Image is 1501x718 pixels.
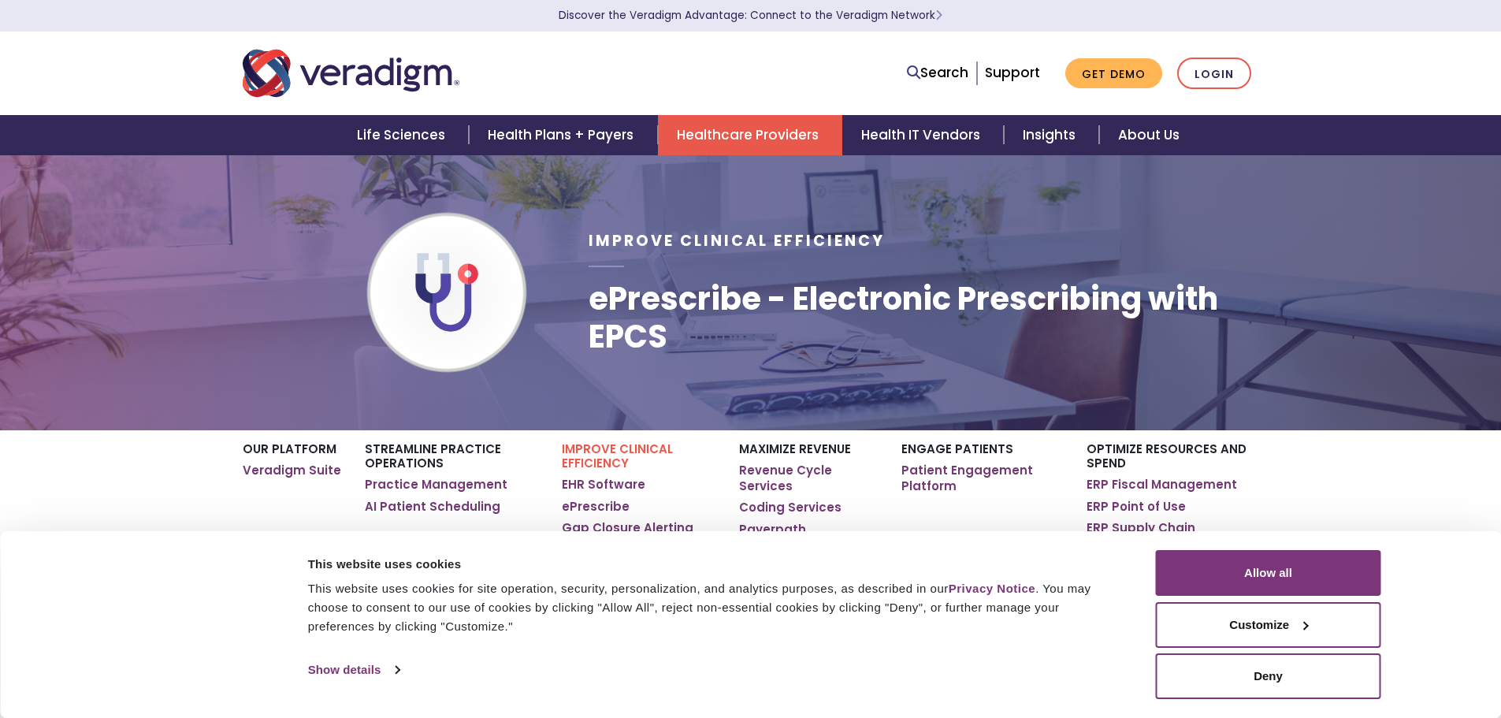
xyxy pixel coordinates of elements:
button: Deny [1156,653,1381,699]
a: Life Sciences [338,115,469,155]
a: ERP Fiscal Management [1087,477,1237,493]
span: Improve Clinical Efficiency [589,230,885,251]
a: Insights [1004,115,1099,155]
a: AI Patient Scheduling [365,499,500,515]
a: Health IT Vendors [842,115,1004,155]
a: Revenue Cycle Services [739,463,877,493]
a: EHR Software [562,477,645,493]
div: This website uses cookies [308,555,1120,574]
a: Show details [308,658,399,682]
img: Veradigm logo [243,47,459,99]
a: Healthcare Providers [658,115,842,155]
h1: ePrescribe - Electronic Prescribing with EPCS [589,280,1258,355]
button: Allow all [1156,550,1381,596]
a: Search [907,62,968,84]
span: Learn More [935,8,942,23]
a: ERP Supply Chain [1087,520,1195,536]
a: Login [1177,58,1251,90]
a: Discover the Veradigm Advantage: Connect to the Veradigm NetworkLearn More [559,8,942,23]
a: Coding Services [739,500,842,515]
a: ePrescribe [562,499,630,515]
a: Veradigm Suite [243,463,341,478]
a: Gap Closure Alerting [562,520,693,536]
a: Get Demo [1065,58,1162,89]
a: Payerpath Clearinghouse [739,522,877,552]
a: Health Plans + Payers [469,115,657,155]
div: This website uses cookies for site operation, security, personalization, and analytics purposes, ... [308,579,1120,636]
a: Privacy Notice [949,582,1035,595]
a: ERP Point of Use [1087,499,1186,515]
a: Support [985,63,1040,82]
a: Patient Engagement Platform [901,463,1063,493]
a: Practice Management [365,477,507,493]
button: Customize [1156,602,1381,648]
a: About Us [1099,115,1198,155]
